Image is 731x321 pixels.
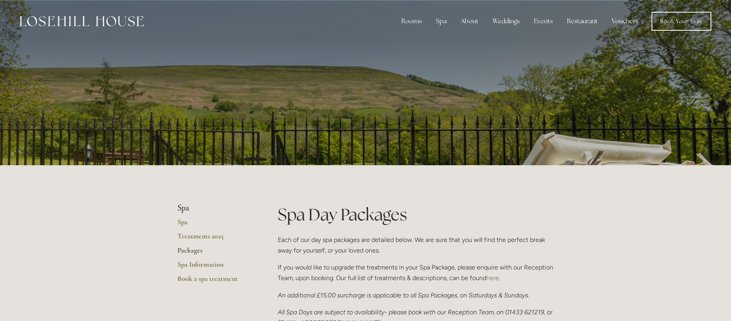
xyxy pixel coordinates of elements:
[561,13,604,29] div: Restaurant
[486,13,526,29] div: Weddings
[177,274,253,288] a: Book a spa treatment
[177,232,253,246] a: Treatments 2025
[454,13,485,29] div: About
[528,13,559,29] div: Events
[395,13,428,29] div: Rooms
[278,234,554,256] p: Each of our day spa packages are detailed below. We are sure that you will find the perfect break...
[177,218,253,232] a: Spa
[278,291,529,299] em: An additional £15.00 surcharge is applicable to all Spa Packages, on Saturdays & Sundays.
[20,16,144,26] img: Losehill House
[177,246,253,260] a: Packages
[430,13,453,29] div: Spa
[177,203,253,213] li: Spa
[486,274,499,282] a: here
[278,262,554,283] p: If you would like to upgrade the treatments in your Spa Package, please enquire with our Receptio...
[177,260,253,274] a: Spa Information
[278,203,554,226] h1: Spa Day Packages
[605,13,644,29] a: Vouchers
[652,12,711,31] a: Book Your Stay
